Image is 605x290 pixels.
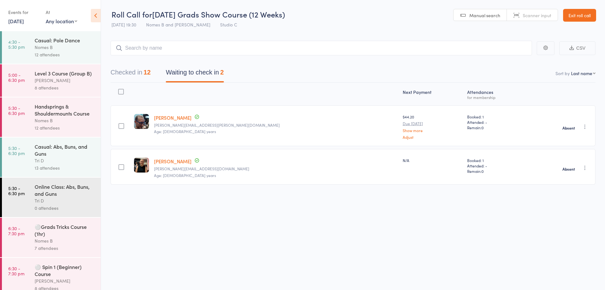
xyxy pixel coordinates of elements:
[571,70,592,76] div: Last name
[8,266,24,276] time: 6:30 - 7:30 pm
[220,21,237,28] span: Studio C
[2,64,101,97] a: 5:00 -6:30 pmLevel 3 Course (Group B)[PERSON_NAME]8 attendees
[555,70,570,76] label: Sort by
[46,18,77,25] div: Any location
[154,129,216,134] span: Age: [DEMOGRAPHIC_DATA] years
[8,7,39,18] div: Events for
[35,164,95,172] div: 13 attendees
[35,244,95,252] div: 7 attendees
[146,21,210,28] span: Nomes B and [PERSON_NAME]
[563,9,596,22] a: Exit roll call
[403,114,462,139] div: $44.20
[35,51,95,58] div: 12 attendees
[467,95,525,99] div: for membership
[467,168,525,174] span: Remain:
[35,197,95,204] div: Tri D
[2,138,101,177] a: 5:30 -6:30 pmCasual: Abs, Buns, and GunsTri D13 attendees
[35,237,95,244] div: Nomes B
[154,173,216,178] span: Age: [DEMOGRAPHIC_DATA] years
[523,12,551,18] span: Scanner input
[467,119,525,125] span: Attended: -
[35,44,95,51] div: Nomes B
[35,124,95,131] div: 12 attendees
[35,263,95,277] div: ⚪ Spin 1 (Beginner) Course
[220,69,224,76] div: 2
[465,86,528,103] div: Atten­dances
[8,18,24,25] a: [DATE]
[134,158,149,173] img: image1641884201.png
[467,125,525,130] span: Remain:
[166,66,224,82] button: Waiting to check in2
[467,163,525,168] span: Attended: -
[481,168,484,174] span: 0
[469,12,500,18] span: Manual search
[35,204,95,212] div: 0 attendees
[35,70,95,77] div: Level 3 Course (Group B)
[35,77,95,84] div: [PERSON_NAME]
[35,84,95,91] div: 8 attendees
[8,105,25,116] time: 5:30 - 6:30 pm
[35,157,95,164] div: Tri D
[467,158,525,163] span: Booked: 1
[403,128,462,132] a: Show more
[134,114,149,129] img: image1583480322.png
[8,226,24,236] time: 6:30 - 7:30 pm
[152,9,285,19] span: [DATE] Grads Show Course (12 Weeks)
[154,114,192,121] a: [PERSON_NAME]
[35,143,95,157] div: Casual: Abs, Buns, and Guns
[481,125,484,130] span: 0
[111,21,136,28] span: [DATE] 19:30
[8,186,25,196] time: 5:30 - 6:30 pm
[154,158,192,165] a: [PERSON_NAME]
[8,39,25,49] time: 4:30 - 5:30 pm
[2,178,101,217] a: 5:30 -6:30 pmOnline Class: Abs, Buns, and GunsTri D0 attendees
[403,135,462,139] a: Adjust
[2,31,101,64] a: 4:30 -5:30 pmCasual: Pole DanceNomes B12 attendees
[35,183,95,197] div: Online Class: Abs, Buns, and Guns
[35,277,95,285] div: [PERSON_NAME]
[2,218,101,257] a: 6:30 -7:30 pm⚪Grads Tricks Course (1hr)Nomes B7 attendees
[35,223,95,237] div: ⚪Grads Tricks Course (1hr)
[111,41,532,55] input: Search by name
[400,86,465,103] div: Next Payment
[154,123,397,127] small: Aaron.m.benton@gmail.com
[46,7,77,18] div: At
[35,117,95,124] div: Nomes B
[559,41,595,55] button: CSV
[35,37,95,44] div: Casual: Pole Dance
[144,69,151,76] div: 12
[35,103,95,117] div: Handsprings & Shouldermounts Course
[562,125,575,131] strong: Absent
[2,97,101,137] a: 5:30 -6:30 pmHandsprings & Shouldermounts CourseNomes B12 attendees
[562,166,575,172] strong: Absent
[403,158,462,163] div: N/A
[111,66,151,82] button: Checked in12
[403,121,462,126] small: Due [DATE]
[111,9,152,19] span: Roll Call for
[467,114,525,119] span: Booked: 1
[8,72,25,82] time: 5:00 - 6:30 pm
[8,145,25,156] time: 5:30 - 6:30 pm
[154,166,397,171] small: laura_mcvey@hotmail.com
